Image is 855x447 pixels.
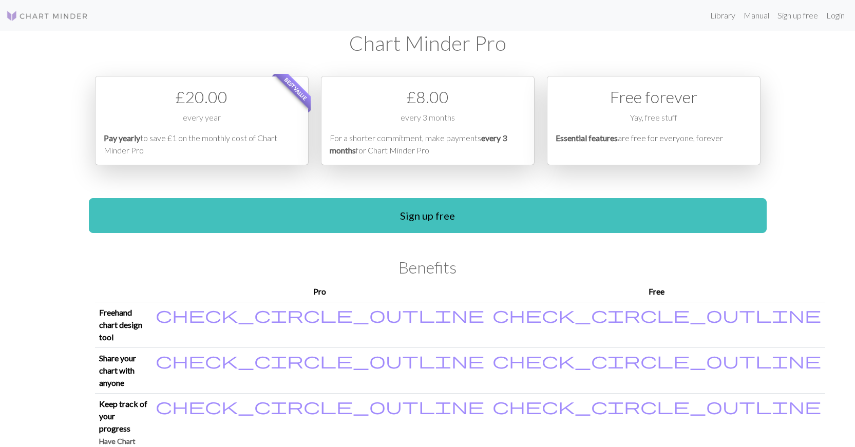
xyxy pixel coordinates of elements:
p: For a shorter commitment, make payments for Chart Minder Pro [330,132,526,157]
a: Library [706,5,739,26]
span: check_circle_outline [492,396,821,416]
th: Pro [151,281,488,302]
img: Logo [6,10,88,22]
span: check_circle_outline [492,305,821,324]
div: Payment option 1 [95,76,309,165]
span: Best value [274,67,317,111]
div: Free option [547,76,761,165]
i: Included [492,306,821,323]
span: check_circle_outline [156,305,484,324]
i: Included [156,352,484,368]
em: Pay yearly [104,133,140,143]
th: Free [488,281,825,302]
p: to save £1 on the monthly cost of Chart Minder Pro [104,132,300,157]
i: Included [492,352,821,368]
em: every 3 months [330,133,507,155]
div: every 3 months [330,111,526,132]
i: Included [492,398,821,414]
span: check_circle_outline [156,351,484,370]
p: Share your chart with anyone [99,352,147,389]
a: Sign up free [89,198,767,233]
a: Login [822,5,849,26]
em: Essential features [556,133,618,143]
span: check_circle_outline [492,351,821,370]
i: Included [156,398,484,414]
a: Sign up free [773,5,822,26]
div: £ 20.00 [104,85,300,109]
h1: Chart Minder Pro [95,31,761,55]
p: Keep track of your progress [99,398,147,435]
h2: Benefits [95,258,761,277]
div: Yay, free stuff [556,111,752,132]
a: Manual [739,5,773,26]
div: £ 8.00 [330,85,526,109]
i: Included [156,306,484,323]
span: check_circle_outline [156,396,484,416]
div: Free forever [556,85,752,109]
div: Payment option 2 [321,76,535,165]
p: are free for everyone, forever [556,132,752,157]
p: Freehand chart design tool [99,306,147,343]
div: every year [104,111,300,132]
